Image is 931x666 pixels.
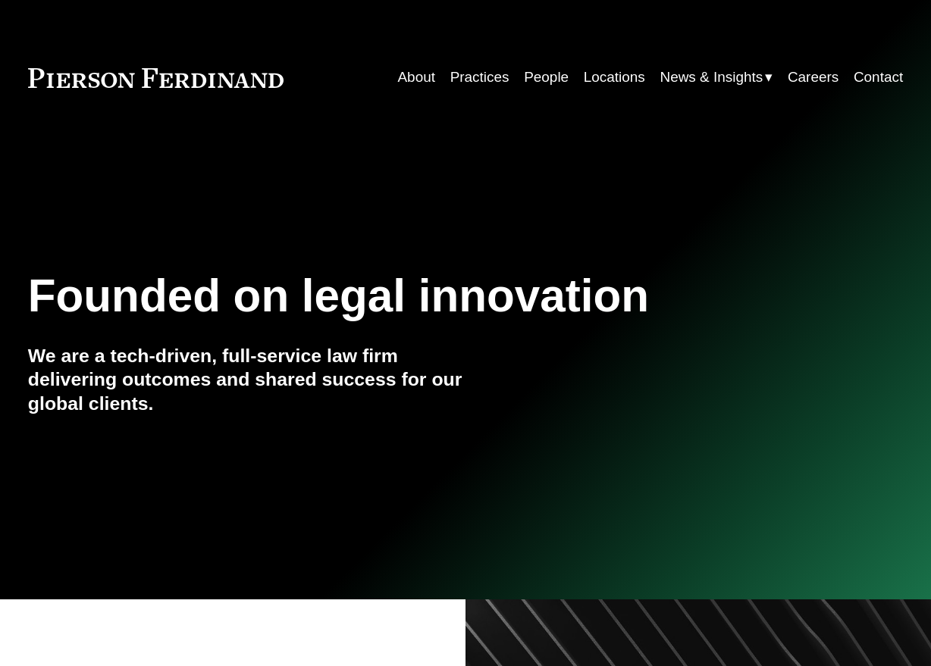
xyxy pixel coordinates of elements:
[660,64,763,90] span: News & Insights
[788,64,839,92] a: Careers
[450,64,509,92] a: Practices
[28,270,757,323] h1: Founded on legal innovation
[660,64,773,92] a: folder dropdown
[584,64,645,92] a: Locations
[28,344,465,416] h4: We are a tech-driven, full-service law firm delivering outcomes and shared success for our global...
[854,64,903,92] a: Contact
[524,64,569,92] a: People
[397,64,435,92] a: About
